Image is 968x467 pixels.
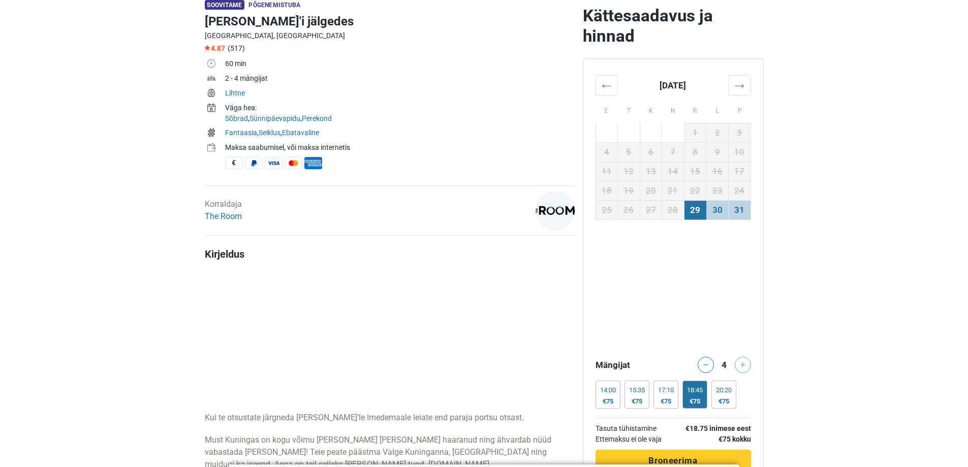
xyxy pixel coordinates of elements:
h1: [PERSON_NAME]'i jälgedes [205,12,575,30]
div: 15:35 [629,386,645,394]
span: MasterCard [285,157,302,169]
td: , , [225,102,575,127]
td: 15 [684,162,706,181]
span: American Express [304,157,322,169]
th: → [728,75,751,95]
a: The Room [205,211,242,221]
th: €75 kokku [673,434,751,445]
div: 4 [718,357,730,371]
img: 1c9ac0159c94d8d0l.png [536,191,575,230]
td: 20 [640,181,662,200]
th: [DATE] [618,75,729,95]
td: 9 [706,142,729,162]
div: Väga hea: [225,103,575,113]
a: Sõbrad [225,114,248,122]
iframe: Advertisement [205,269,575,412]
th: K [640,95,662,123]
span: (517) [228,44,245,52]
td: 18 [596,181,618,200]
td: Tasuta tühistamine [596,423,674,434]
th: P [728,95,751,123]
h4: Kirjeldus [205,248,575,260]
td: 23 [706,181,729,200]
a: Perekond [302,114,332,122]
td: 25 [596,200,618,220]
div: €75 [600,397,616,406]
span: Visa [265,157,283,169]
a: Fantaasia [225,129,257,137]
div: Maksa saabumisel, või maksa internetis [225,142,575,153]
span: PayPal [245,157,263,169]
td: 30 [706,200,729,220]
td: 12 [618,162,640,181]
td: 19 [618,181,640,200]
td: 2 - 4 mängijat [225,72,575,87]
td: 28 [662,200,684,220]
div: 20:20 [716,386,732,394]
a: Sünnipäevapidu [249,114,300,122]
td: 5 [618,142,640,162]
div: [GEOGRAPHIC_DATA], [GEOGRAPHIC_DATA] [205,30,575,41]
td: 8 [684,142,706,162]
h2: Kättesaadavus ja hinnad [583,6,764,46]
td: 2 [706,123,729,142]
td: Ettemaksu ei ole vaja [596,434,674,445]
td: 31 [728,200,751,220]
a: Ebatavaline [282,129,319,137]
div: €75 [687,397,703,406]
td: 1 [684,123,706,142]
a: Seiklus [259,129,280,137]
td: 11 [596,162,618,181]
th: L [706,95,729,123]
td: 4 [596,142,618,162]
th: R [684,95,706,123]
p: Kui te otsustate järgneda [PERSON_NAME]’le Imedemaale leiate end paraja portsu otsast. [205,412,575,424]
th: €18.75 inimese eest [673,423,751,434]
div: Korraldaja [205,198,242,223]
td: 27 [640,200,662,220]
div: €75 [658,397,674,406]
td: 3 [728,123,751,142]
div: 14:00 [600,386,616,394]
td: 26 [618,200,640,220]
td: 21 [662,181,684,200]
div: 18:45 [687,386,703,394]
th: T [618,95,640,123]
td: 29 [684,200,706,220]
span: 4.87 [205,44,225,52]
div: €75 [716,397,732,406]
td: , , [225,127,575,141]
td: 24 [728,181,751,200]
td: 13 [640,162,662,181]
td: 6 [640,142,662,162]
div: 17:10 [658,386,674,394]
span: Põgenemistuba [248,2,300,9]
div: €75 [629,397,645,406]
img: Star [205,45,210,50]
th: E [596,95,618,123]
span: Broneerima [648,455,697,465]
a: Lihtne [225,89,245,97]
td: 7 [662,142,684,162]
td: 14 [662,162,684,181]
span: Sularaha [225,157,243,169]
div: Mängijat [591,357,673,373]
td: 60 min [225,57,575,72]
td: 22 [684,181,706,200]
th: ← [596,75,618,95]
td: 17 [728,162,751,181]
iframe: Advertisement [596,220,751,347]
td: 10 [728,142,751,162]
td: 16 [706,162,729,181]
th: N [662,95,684,123]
